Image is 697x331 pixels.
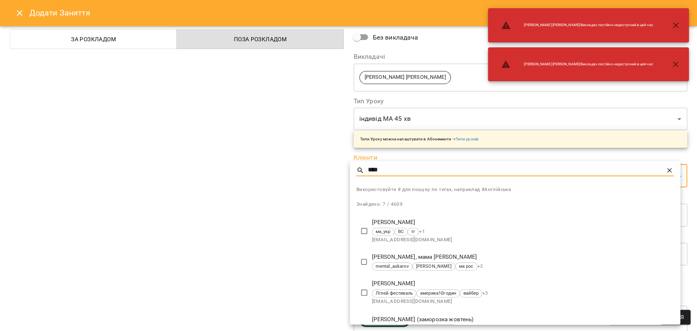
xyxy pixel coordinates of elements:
span: Знайдено: 7 / 4609 [356,201,403,207]
span: + 2 [477,262,483,271]
span: ма_укр [372,229,394,235]
span: ма рос [456,263,477,270]
span: + 3 [482,289,488,298]
span: тг [408,229,419,235]
li: [PERSON_NAME] [PERSON_NAME] : Викладач постійно недоступний в цей час [494,56,659,73]
p: [PERSON_NAME] [372,218,674,227]
li: [PERSON_NAME] [PERSON_NAME] : Викладач постійно недоступний в цей час [494,17,659,33]
span: Літній фестиваль [372,290,416,297]
span: вайбер [460,290,482,297]
span: [EMAIL_ADDRESS][DOMAIN_NAME] [372,298,674,306]
span: + 1 [419,228,425,236]
span: [EMAIL_ADDRESS][DOMAIN_NAME] [372,236,674,244]
span: ВС [395,229,407,235]
span: [PERSON_NAME] [413,263,455,270]
p: [PERSON_NAME], мама [PERSON_NAME] [372,253,674,261]
p: [PERSON_NAME] [372,280,674,288]
span: mental_askarov [372,263,412,270]
span: Використовуйте # для пошуку по тегах, наприклад #Англійська [356,186,674,194]
span: америка10годин [417,290,459,297]
p: [PERSON_NAME] (заморозка жовтень) [372,315,674,324]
